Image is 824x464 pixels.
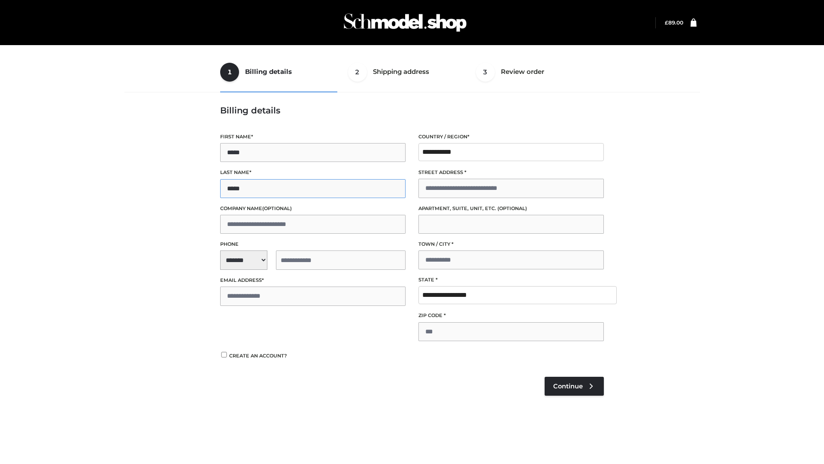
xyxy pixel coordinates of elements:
img: Schmodel Admin 964 [341,6,470,40]
span: Create an account? [229,353,287,359]
a: Continue [545,377,604,396]
label: State [418,276,604,284]
bdi: 89.00 [665,19,683,26]
label: Apartment, suite, unit, etc. [418,205,604,213]
label: First name [220,133,406,141]
input: Create an account? [220,352,228,357]
label: Street address [418,168,604,177]
h3: Billing details [220,105,604,116]
label: ZIP Code [418,311,604,320]
label: Country / Region [418,133,604,141]
label: Town / City [418,240,604,248]
span: £ [665,19,668,26]
span: (optional) [262,205,292,211]
label: Last name [220,168,406,177]
span: Continue [553,382,583,390]
label: Phone [220,240,406,248]
span: (optional) [497,205,527,211]
label: Email address [220,276,406,284]
label: Company name [220,205,406,213]
a: £89.00 [665,19,683,26]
